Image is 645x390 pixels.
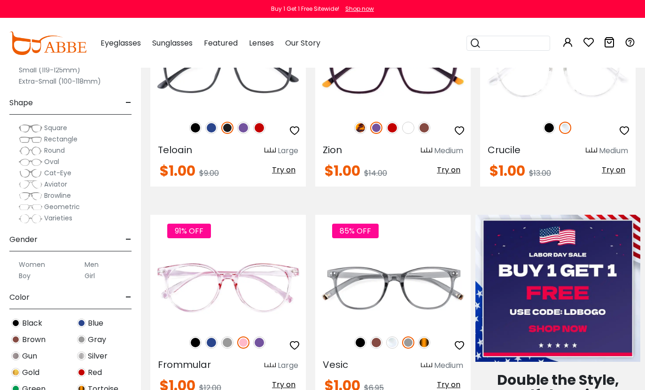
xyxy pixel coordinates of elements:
[529,168,551,179] span: $13.00
[204,38,238,48] span: Featured
[77,368,86,377] img: Red
[77,335,86,344] img: Gray
[325,161,360,181] span: $1.00
[237,122,249,134] img: Purple
[150,249,306,327] img: Pink Frommular - Plastic ,Universal Bridge Fit
[221,122,233,134] img: Matte Black
[237,336,249,349] img: Pink
[19,169,42,178] img: Cat-Eye.png
[9,286,30,309] span: Color
[158,358,211,371] span: Frommular
[44,179,67,189] span: Aviator
[488,143,521,156] span: Crucile
[434,145,463,156] div: Medium
[253,336,265,349] img: Purple
[490,161,525,181] span: $1.00
[189,122,202,134] img: Black
[19,191,42,201] img: Browline.png
[19,157,42,167] img: Oval.png
[370,336,382,349] img: Brown
[264,362,276,369] img: size ruler
[205,336,218,349] img: Blue
[19,76,101,87] label: Extra-Small (100-118mm)
[44,213,72,223] span: Varieties
[44,191,71,200] span: Browline
[11,351,20,360] img: Gun
[272,164,295,175] span: Try on
[44,146,65,155] span: Round
[421,362,432,369] img: size ruler
[22,367,39,378] span: Gold
[11,319,20,328] img: Black
[559,122,571,134] img: Clear
[437,164,460,175] span: Try on
[101,38,141,48] span: Eyeglasses
[278,360,298,371] div: Large
[19,180,42,189] img: Aviator.png
[44,168,71,178] span: Cat-Eye
[341,5,374,13] a: Shop now
[364,168,387,179] span: $14.00
[85,270,95,281] label: Girl
[125,92,132,114] span: -
[88,334,106,345] span: Gray
[253,122,265,134] img: Red
[19,203,42,212] img: Geometric.png
[160,161,195,181] span: $1.00
[434,164,463,176] button: Try on
[418,122,430,134] img: Brown
[323,143,342,156] span: Zion
[421,147,432,154] img: size ruler
[437,379,460,390] span: Try on
[271,5,339,13] div: Buy 1 Get 1 Free Sitewide!
[386,122,398,134] img: Red
[354,122,366,134] img: Leopard
[332,224,379,238] span: 85% OFF
[88,367,102,378] span: Red
[602,164,625,175] span: Try on
[434,360,463,371] div: Medium
[19,64,80,76] label: Small (119-125mm)
[199,168,219,179] span: $9.00
[88,318,103,329] span: Blue
[22,318,42,329] span: Black
[77,319,86,328] img: Blue
[543,122,555,134] img: Black
[19,270,31,281] label: Boy
[386,336,398,349] img: Clear
[152,38,193,48] span: Sunglasses
[418,336,430,349] img: Tortoise
[315,249,471,327] img: Gray Vesic - Plastic ,Universal Bridge Fit
[354,336,366,349] img: Black
[402,336,414,349] img: Gray
[345,5,374,13] div: Shop now
[11,335,20,344] img: Brown
[475,215,640,362] img: Labor Day Sale
[272,379,295,390] span: Try on
[19,214,42,224] img: Varieties.png
[480,33,636,111] img: Fclear Crucile - Plastic ,Universal Bridge Fit
[44,157,59,166] span: Oval
[402,122,414,134] img: White
[158,143,192,156] span: Teloain
[11,368,20,377] img: Gold
[278,145,298,156] div: Large
[85,259,99,270] label: Men
[88,351,108,362] span: Silver
[221,336,233,349] img: Gray
[19,259,45,270] label: Women
[285,38,320,48] span: Our Story
[150,33,306,111] a: Matte-black Teloain - TR ,Light Weight
[44,134,78,144] span: Rectangle
[269,164,298,176] button: Try on
[125,286,132,309] span: -
[264,147,276,154] img: size ruler
[323,358,348,371] span: Vesic
[370,122,382,134] img: Purple
[249,38,274,48] span: Lenses
[19,124,42,133] img: Square.png
[44,202,80,211] span: Geometric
